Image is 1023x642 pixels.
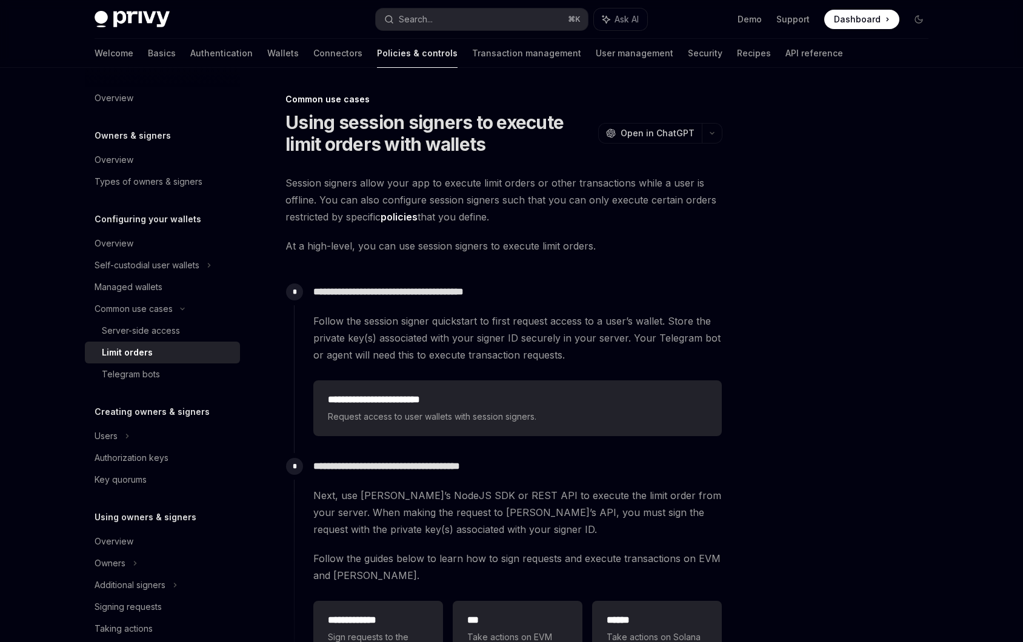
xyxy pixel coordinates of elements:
h5: Owners & signers [95,128,171,143]
a: Types of owners & signers [85,171,240,193]
a: API reference [785,39,843,68]
div: Owners [95,556,125,571]
h5: Configuring your wallets [95,212,201,227]
div: Common use cases [95,302,173,316]
div: Managed wallets [95,280,162,294]
a: Authentication [190,39,253,68]
div: Server-side access [102,323,180,338]
span: Follow the guides below to learn how to sign requests and execute transactions on EVM and [PERSON... [313,550,722,584]
div: Additional signers [95,578,165,592]
div: Telegram bots [102,367,160,382]
a: Policies & controls [377,39,458,68]
div: Signing requests [95,600,162,614]
div: Authorization keys [95,451,168,465]
div: Types of owners & signers [95,174,202,189]
a: Recipes [737,39,771,68]
a: Authorization keys [85,447,240,469]
div: Overview [95,153,133,167]
span: Follow the session signer quickstart to first request access to a user’s wallet. Store the privat... [313,313,722,363]
a: Limit orders [85,342,240,363]
div: Users [95,429,118,443]
button: Toggle dark mode [909,10,928,29]
div: Common use cases [285,93,722,105]
span: Next, use [PERSON_NAME]’s NodeJS SDK or REST API to execute the limit order from your server. Whe... [313,487,722,538]
a: Key quorums [85,469,240,491]
span: Dashboard [834,13,881,25]
div: Search... [399,12,433,27]
a: Demo [738,13,762,25]
a: Taking actions [85,618,240,640]
a: Overview [85,233,240,254]
span: Open in ChatGPT [621,127,695,139]
a: Overview [85,149,240,171]
a: Support [776,13,810,25]
span: ⌘ K [568,15,581,24]
a: Signing requests [85,596,240,618]
a: Overview [85,87,240,109]
img: dark logo [95,11,170,28]
div: Self-custodial user wallets [95,258,199,273]
button: Open in ChatGPT [598,123,702,144]
a: User management [596,39,673,68]
a: Welcome [95,39,133,68]
a: Server-side access [85,320,240,342]
span: Request access to user wallets with session signers. [328,409,707,424]
div: Overview [95,534,133,549]
span: Ask AI [615,13,639,25]
button: Ask AI [594,8,647,30]
h5: Using owners & signers [95,510,196,525]
span: Session signers allow your app to execute limit orders or other transactions while a user is offl... [285,174,722,225]
span: At a high-level, you can use session signers to execute limit orders. [285,237,722,254]
a: Basics [148,39,176,68]
div: Limit orders [102,345,153,360]
a: Telegram bots [85,363,240,385]
div: Overview [95,236,133,251]
button: Search...⌘K [376,8,588,30]
div: Key quorums [95,472,147,487]
a: Dashboard [824,10,899,29]
a: Transaction management [472,39,581,68]
h5: Creating owners & signers [95,405,210,419]
a: Managed wallets [85,276,240,298]
h1: Using session signers to execute limit orders with wallets [285,111,593,155]
a: Overview [85,531,240,552]
div: Overview [95,91,133,105]
a: Security [688,39,722,68]
a: policies [381,211,418,223]
a: Wallets [267,39,299,68]
a: Connectors [313,39,362,68]
div: Taking actions [95,621,153,636]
